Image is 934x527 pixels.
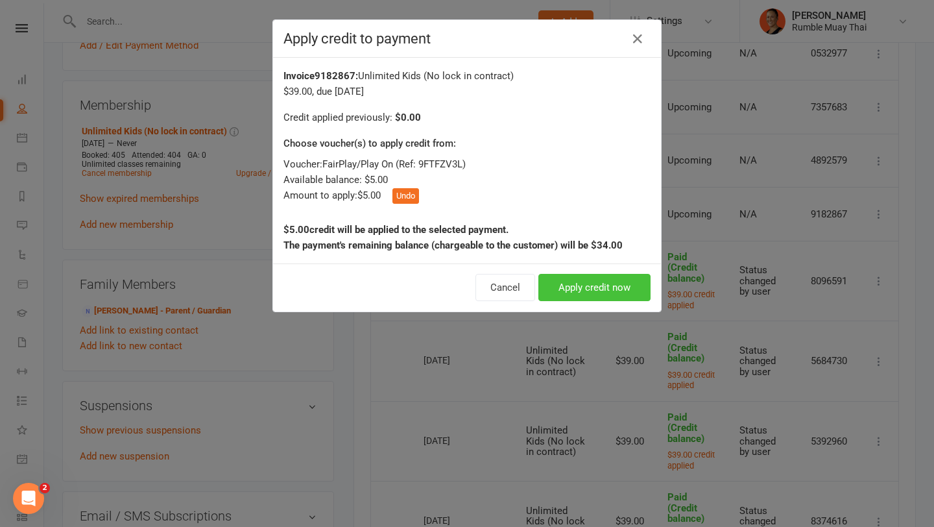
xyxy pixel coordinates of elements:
span: 2 [40,483,50,493]
button: Undo [392,188,419,204]
button: Apply credit now [538,274,651,301]
strong: Invoice 9182867 : [283,70,358,82]
div: Unlimited Kids (No lock in contract) $39.00 , due [DATE] [283,68,651,99]
div: Voucher: FairPlay/Play On (Ref: 9FTFZV3L) Available balance: $5.00 Amount to apply: $5.00 [283,156,651,204]
strong: $0.00 [395,112,421,123]
button: Cancel [475,274,535,301]
label: Choose voucher(s) to apply credit from: [283,136,456,151]
strong: $5.00 credit will be applied to the selected payment. The payment's remaining balance (chargeable... [283,224,623,251]
iframe: Intercom live chat [13,483,44,514]
div: Credit applied previously: [283,110,651,125]
a: Close [627,29,648,49]
h4: Apply credit to payment [283,31,651,47]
